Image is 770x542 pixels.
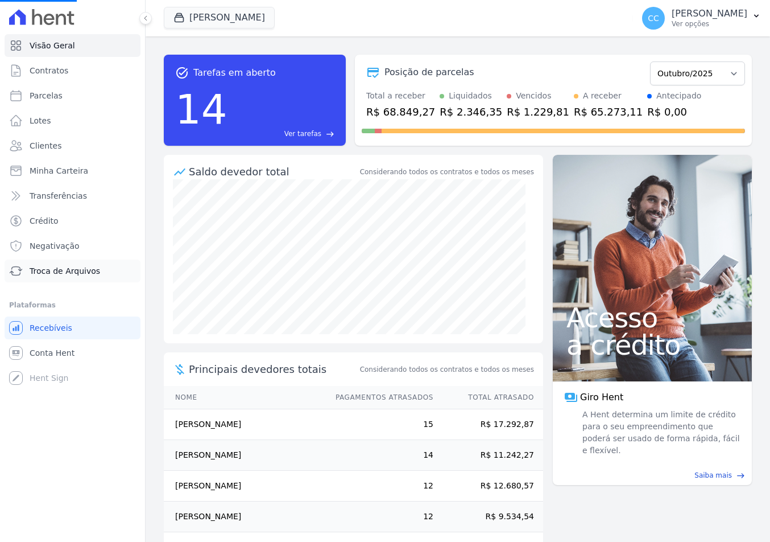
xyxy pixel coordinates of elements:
span: a crédito [566,331,738,359]
div: Antecipado [656,90,701,102]
span: Crédito [30,215,59,227]
div: Liquidados [449,90,492,102]
th: Total Atrasado [434,386,543,409]
div: Posição de parcelas [384,65,474,79]
td: R$ 11.242,27 [434,440,543,471]
a: Transferências [5,184,140,207]
span: task_alt [175,66,189,80]
span: Saiba mais [694,470,732,481]
td: R$ 12.680,57 [434,471,543,502]
p: [PERSON_NAME] [672,8,747,19]
div: R$ 65.273,11 [574,104,643,120]
a: Clientes [5,134,140,157]
p: Ver opções [672,19,747,28]
span: Visão Geral [30,40,75,51]
div: R$ 2.346,35 [440,104,502,120]
div: A receber [583,90,622,102]
div: 14 [175,80,227,139]
span: Principais devedores totais [189,362,358,377]
span: Giro Hent [580,391,623,404]
a: Conta Hent [5,342,140,364]
span: A Hent determina um limite de crédito para o seu empreendimento que poderá ser usado de forma ráp... [580,409,740,457]
td: [PERSON_NAME] [164,440,325,471]
div: R$ 68.849,27 [366,104,435,120]
a: Saiba mais east [560,470,745,481]
span: Parcelas [30,90,63,101]
a: Visão Geral [5,34,140,57]
td: R$ 17.292,87 [434,409,543,440]
a: Contratos [5,59,140,82]
div: Considerando todos os contratos e todos os meses [360,167,534,177]
span: Tarefas em aberto [193,66,276,80]
td: R$ 9.534,54 [434,502,543,532]
th: Pagamentos Atrasados [325,386,434,409]
a: Negativação [5,235,140,257]
div: Saldo devedor total [189,164,358,179]
a: Parcelas [5,84,140,107]
span: Clientes [30,140,61,151]
td: 12 [325,502,434,532]
td: [PERSON_NAME] [164,502,325,532]
td: 12 [325,471,434,502]
a: Minha Carteira [5,159,140,182]
a: Crédito [5,210,140,232]
a: Recebíveis [5,317,140,339]
span: Negativação [30,240,80,252]
div: Plataformas [9,298,136,312]
span: Considerando todos os contratos e todos os meses [360,364,534,375]
span: east [326,130,334,138]
div: Vencidos [516,90,551,102]
td: 14 [325,440,434,471]
th: Nome [164,386,325,409]
button: [PERSON_NAME] [164,7,275,28]
span: east [736,471,745,480]
span: Acesso [566,304,738,331]
td: [PERSON_NAME] [164,471,325,502]
a: Troca de Arquivos [5,260,140,282]
span: Recebíveis [30,322,72,334]
span: Transferências [30,190,87,202]
span: Conta Hent [30,347,74,359]
span: Minha Carteira [30,165,88,176]
span: CC [648,14,659,22]
a: Ver tarefas east [232,129,334,139]
div: R$ 0,00 [647,104,701,120]
span: Troca de Arquivos [30,265,100,277]
td: 15 [325,409,434,440]
span: Contratos [30,65,68,76]
td: [PERSON_NAME] [164,409,325,440]
span: Lotes [30,115,51,126]
div: R$ 1.229,81 [507,104,569,120]
button: CC [PERSON_NAME] Ver opções [633,2,770,34]
span: Ver tarefas [284,129,321,139]
div: Total a receber [366,90,435,102]
a: Lotes [5,109,140,132]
